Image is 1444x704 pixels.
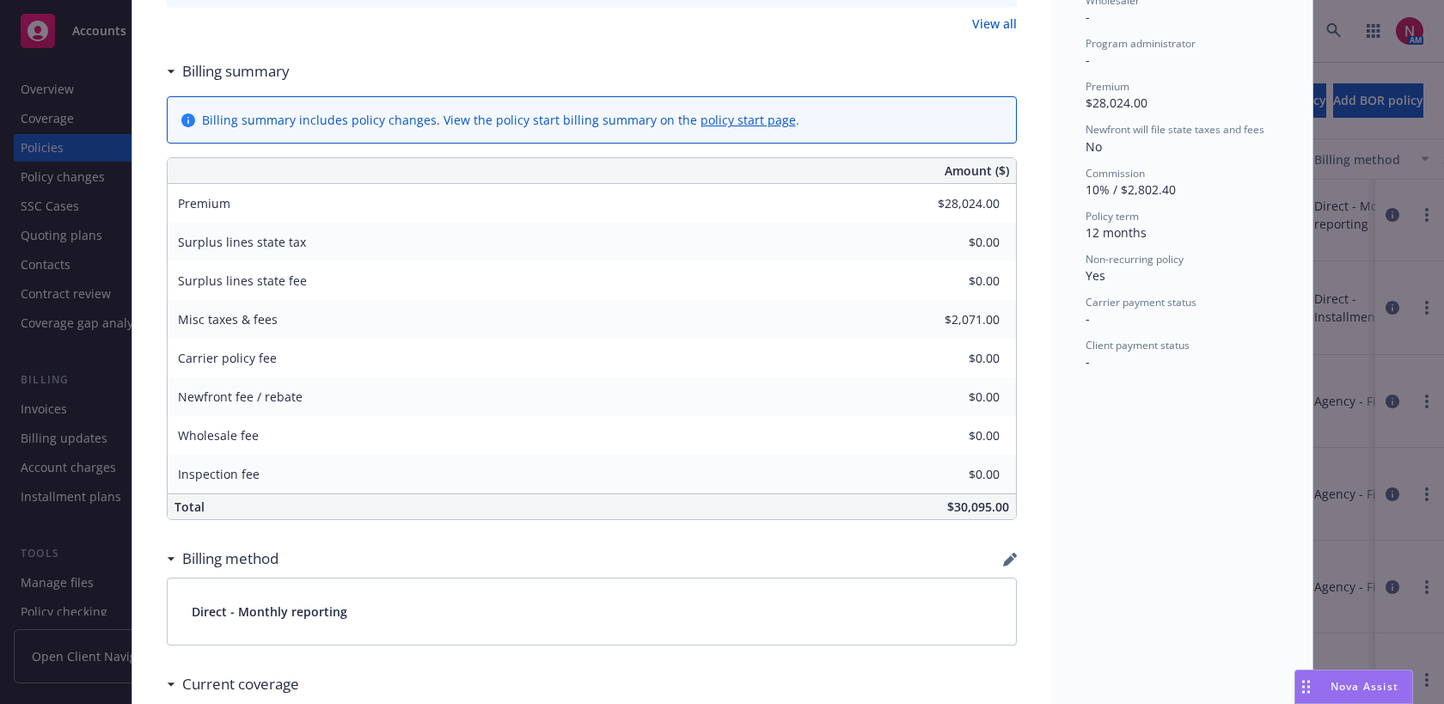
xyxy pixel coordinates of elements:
[1086,36,1196,51] span: Program administrator
[178,427,259,444] span: Wholesale fee
[178,234,306,250] span: Surplus lines state tax
[1086,95,1147,111] span: $28,024.00
[1086,338,1190,352] span: Client payment status
[178,466,260,482] span: Inspection fee
[1331,679,1398,694] span: Nova Assist
[178,272,307,289] span: Surplus lines state fee
[972,15,1017,33] a: View all
[1086,9,1090,25] span: -
[182,60,290,83] h3: Billing summary
[1086,52,1090,68] span: -
[1086,310,1090,327] span: -
[1086,353,1090,370] span: -
[178,389,303,405] span: Newfront fee / rebate
[898,268,1010,294] input: 0.00
[1086,138,1102,155] span: No
[1086,267,1105,284] span: Yes
[202,111,799,129] div: Billing summary includes policy changes. View the policy start billing summary on the .
[182,673,299,695] h3: Current coverage
[167,673,299,695] div: Current coverage
[945,162,1009,180] span: Amount ($)
[898,346,1010,371] input: 0.00
[1294,670,1413,704] button: Nova Assist
[1086,224,1147,241] span: 12 months
[1086,181,1176,198] span: 10% / $2,802.40
[178,195,230,211] span: Premium
[178,350,277,366] span: Carrier policy fee
[182,548,278,570] h3: Billing method
[898,423,1010,449] input: 0.00
[1086,295,1196,309] span: Carrier payment status
[898,230,1010,255] input: 0.00
[1086,79,1129,94] span: Premium
[898,191,1010,217] input: 0.00
[898,384,1010,410] input: 0.00
[1086,209,1139,223] span: Policy term
[1295,670,1317,703] div: Drag to move
[701,112,796,128] a: policy start page
[168,579,1016,645] div: Direct - Monthly reporting
[1086,166,1145,181] span: Commission
[1086,122,1264,137] span: Newfront will file state taxes and fees
[1086,252,1184,266] span: Non-recurring policy
[174,499,205,515] span: Total
[947,499,1009,515] span: $30,095.00
[898,462,1010,487] input: 0.00
[167,548,278,570] div: Billing method
[178,311,278,328] span: Misc taxes & fees
[898,307,1010,333] input: 0.00
[167,60,290,83] div: Billing summary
